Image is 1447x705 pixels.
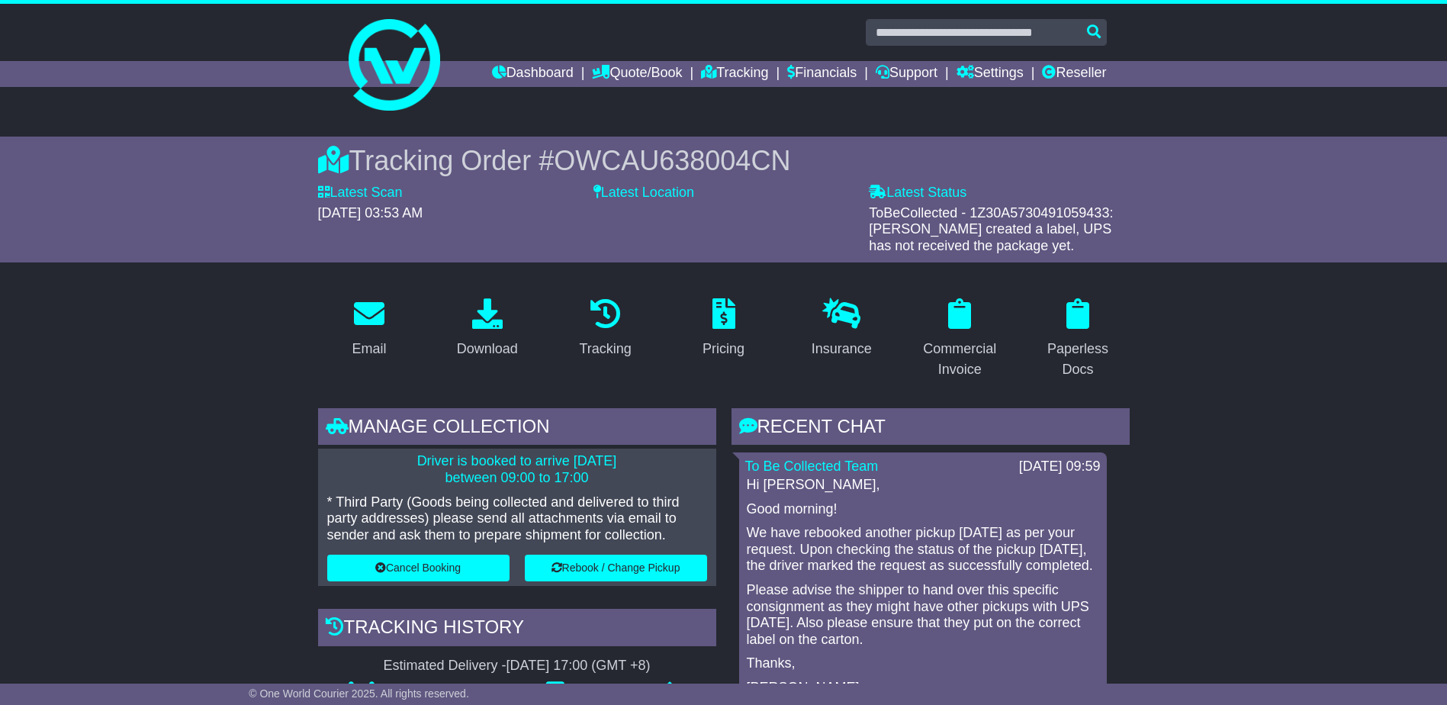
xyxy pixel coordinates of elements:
span: OWCAU638004CN [554,145,790,176]
p: Hi [PERSON_NAME], [747,477,1099,494]
div: Tracking history [318,609,716,650]
a: Dashboard [492,61,574,87]
p: Good morning! [747,501,1099,518]
a: Email [342,293,396,365]
label: Latest Scan [318,185,403,201]
a: Tracking [569,293,641,365]
button: Cancel Booking [327,555,510,581]
a: Pricing [693,293,754,365]
button: Rebook / Change Pickup [525,555,707,581]
div: RECENT CHAT [732,408,1130,449]
a: Quote/Book [592,61,682,87]
p: We have rebooked another pickup [DATE] as per your request. Upon checking the status of the picku... [747,525,1099,575]
a: To Be Collected Team [745,459,879,474]
a: Download [447,293,528,365]
p: [PERSON_NAME] [747,680,1099,697]
div: Download [457,339,518,359]
div: Tracking [579,339,631,359]
a: Paperless Docs [1027,293,1130,385]
a: Commercial Invoice [908,293,1011,385]
span: [DATE] 03:53 AM [318,205,423,221]
span: © One World Courier 2025. All rights reserved. [249,687,469,700]
p: * Third Party (Goods being collected and delivered to third party addresses) please send all atta... [327,494,707,544]
div: [DATE] 17:00 (GMT +8) [506,658,651,674]
label: Latest Location [593,185,694,201]
div: Paperless Docs [1037,339,1120,380]
a: Reseller [1042,61,1106,87]
a: Tracking [701,61,768,87]
label: Latest Status [869,185,966,201]
p: Please advise the shipper to hand over this specific consignment as they might have other pickups... [747,582,1099,648]
div: Tracking Order # [318,144,1130,177]
div: Insurance [812,339,872,359]
div: Manage collection [318,408,716,449]
a: Settings [957,61,1024,87]
a: Support [876,61,937,87]
div: Email [352,339,386,359]
div: Estimated Delivery - [318,658,716,674]
span: ToBeCollected - 1Z30A5730491059433: [PERSON_NAME] created a label, UPS has not received the packa... [869,205,1113,253]
p: Driver is booked to arrive [DATE] between 09:00 to 17:00 [327,453,707,486]
div: [DATE] 09:59 [1019,459,1101,475]
a: Financials [787,61,857,87]
div: Commercial Invoice [918,339,1002,380]
div: Pricing [703,339,744,359]
a: Insurance [802,293,882,365]
p: Thanks, [747,655,1099,672]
